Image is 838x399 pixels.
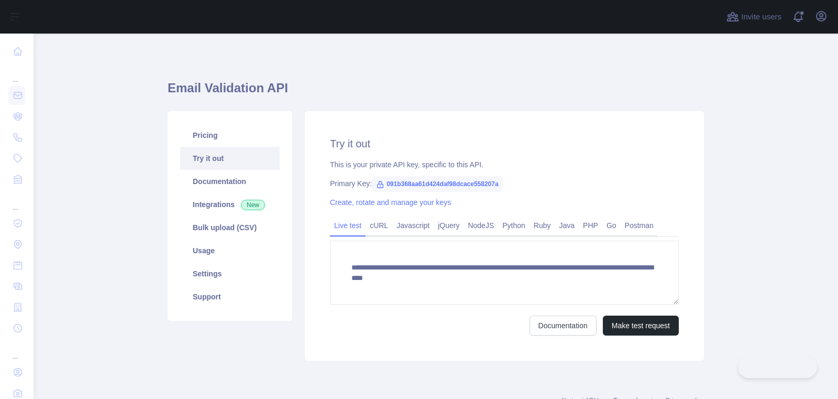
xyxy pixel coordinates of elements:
[180,285,280,308] a: Support
[464,217,498,234] a: NodeJS
[241,200,265,210] span: New
[8,63,25,84] div: ...
[579,217,602,234] a: PHP
[330,217,366,234] a: Live test
[330,198,451,207] a: Create, rotate and manage your keys
[180,262,280,285] a: Settings
[8,340,25,361] div: ...
[180,216,280,239] a: Bulk upload (CSV)
[621,217,658,234] a: Postman
[180,239,280,262] a: Usage
[8,191,25,212] div: ...
[180,193,280,216] a: Integrations New
[738,356,817,378] iframe: Toggle Customer Support
[180,170,280,193] a: Documentation
[530,217,555,234] a: Ruby
[168,80,704,105] h1: Email Validation API
[330,136,679,151] h2: Try it out
[530,316,597,336] a: Documentation
[434,217,464,234] a: jQuery
[602,217,621,234] a: Go
[555,217,579,234] a: Java
[330,159,679,170] div: This is your private API key, specific to this API.
[498,217,530,234] a: Python
[603,316,679,336] button: Make test request
[372,176,503,192] span: 091b368aa61d424daf98dcace558207a
[724,8,784,25] button: Invite users
[180,124,280,147] a: Pricing
[366,217,392,234] a: cURL
[330,178,679,189] div: Primary Key:
[741,11,781,23] span: Invite users
[180,147,280,170] a: Try it out
[392,217,434,234] a: Javascript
